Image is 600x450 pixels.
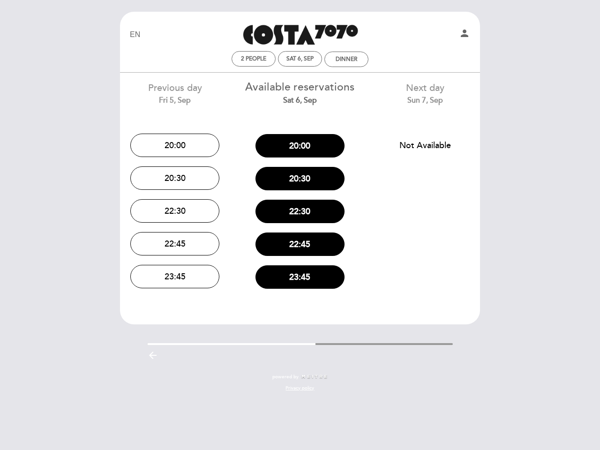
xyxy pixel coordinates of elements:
button: 23:45 [255,265,345,289]
button: 22:45 [255,232,345,256]
a: Costa 7070 [241,22,359,48]
button: 20:30 [255,167,345,190]
div: Fri 5, Sep [120,95,231,106]
span: 2 people [241,55,266,62]
button: 20:30 [130,166,219,190]
i: arrow_backward [147,350,158,361]
button: 22:30 [130,199,219,223]
div: Available reservations [245,80,356,106]
div: Next day [369,82,480,105]
img: MEITRE [301,375,328,379]
button: 20:00 [130,134,219,157]
div: Dinner [336,56,357,63]
span: powered by [272,374,299,380]
div: Sat 6, Sep [245,95,356,106]
button: Not Available [381,134,470,157]
button: 22:45 [130,232,219,255]
a: Privacy policy [285,385,314,391]
button: 20:00 [255,134,345,157]
i: person [459,28,470,39]
div: Previous day [120,82,231,105]
button: 23:45 [130,265,219,288]
div: Sat 6, Sep [286,55,314,62]
button: 22:30 [255,200,345,223]
a: powered by [272,374,328,380]
button: person [459,28,470,42]
div: Sun 7, Sep [369,95,480,106]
